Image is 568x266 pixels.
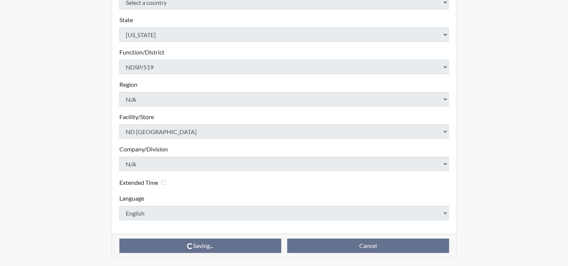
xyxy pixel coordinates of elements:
label: Region [119,80,137,89]
label: Function/District [119,48,164,57]
label: State [119,15,133,24]
button: Saving... [119,239,281,253]
label: Facility/Store [119,112,154,121]
label: Company/Division [119,145,168,154]
label: Language [119,194,144,203]
button: Cancel [287,239,449,253]
label: Extended Time [119,178,158,187]
div: Checking this box will provide the interviewee with an accomodation of extra time to answer each ... [119,177,169,188]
